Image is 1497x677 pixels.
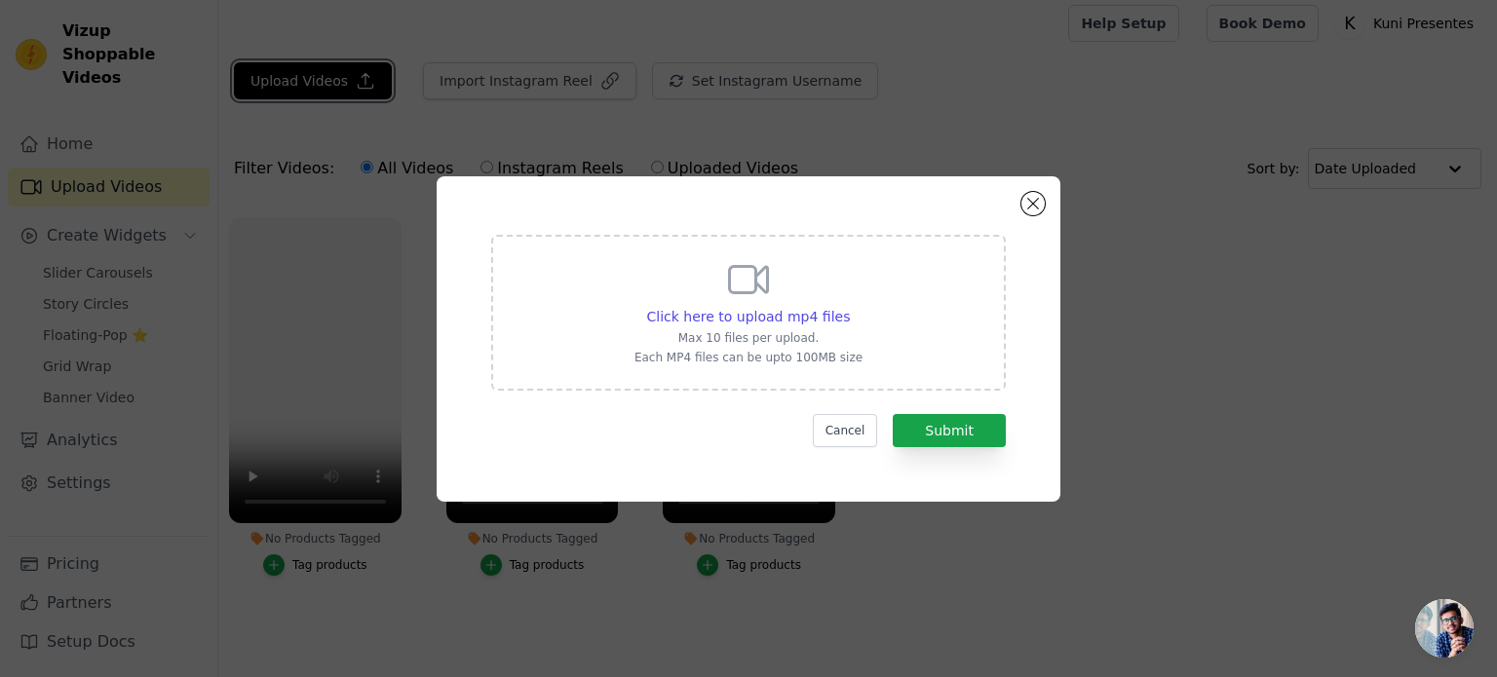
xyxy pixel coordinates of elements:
[634,350,863,365] p: Each MP4 files can be upto 100MB size
[647,309,851,324] span: Click here to upload mp4 files
[893,414,1006,447] button: Submit
[1021,192,1045,215] button: Close modal
[1415,599,1474,658] div: Bate-papo aberto
[634,330,863,346] p: Max 10 files per upload.
[813,414,878,447] button: Cancel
